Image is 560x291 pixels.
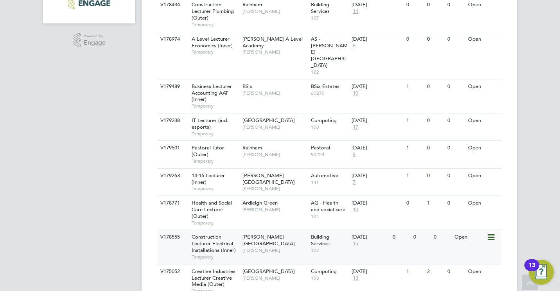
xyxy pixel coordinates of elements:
span: IT Lecturer (incl. esports) [192,117,229,130]
span: 7 [352,179,357,186]
div: V179501 [158,141,186,155]
div: V178974 [158,32,186,47]
div: [DATE] [352,117,402,124]
span: Temporary [192,131,239,137]
div: [DATE] [352,2,402,8]
span: [PERSON_NAME] [242,8,307,14]
span: 14 [352,8,359,15]
span: [PERSON_NAME] [242,90,307,96]
div: Open [466,141,500,155]
span: Automotive [311,172,338,179]
span: 101 [311,213,348,219]
div: Open [466,169,500,183]
div: V178771 [158,196,186,210]
div: [DATE] [352,200,402,207]
div: 0 [391,230,411,244]
span: [PERSON_NAME] [242,185,307,192]
div: 1 [404,113,425,128]
span: 90224 [311,151,348,158]
span: [GEOGRAPHIC_DATA] [242,117,295,124]
div: [DATE] [352,145,402,151]
div: 0 [445,32,466,47]
div: 0 [432,230,452,244]
span: Business Lecturer Accounting AAT (Inner) [192,83,232,103]
span: Construction Lecturer Plumbing (Outer) [192,1,234,21]
span: 14-16 Lecturer (Inner) [192,172,225,185]
span: 13 [352,275,359,282]
span: [PERSON_NAME] [242,207,307,213]
div: 1 [404,264,425,279]
span: Rainham [242,144,262,151]
div: 0 [445,169,466,183]
span: Building Services [311,1,330,14]
div: 1 [404,169,425,183]
div: 0 [445,264,466,279]
span: [PERSON_NAME] [242,247,307,253]
div: 0 [425,141,445,155]
span: BSix [242,83,252,90]
span: [PERSON_NAME] [242,275,307,281]
span: Computing [311,268,337,275]
span: 60270 [311,90,348,96]
div: 1 [404,79,425,94]
span: Ardleigh Green [242,199,278,206]
span: Health and Social Care Lecturer (Outer) [192,199,232,219]
div: 0 [445,196,466,210]
span: Creative Industries Lecturer Creative Media (Outer) [192,268,235,288]
div: 0 [411,230,432,244]
span: 107 [311,15,348,21]
div: Open [466,264,500,279]
span: BSix Estates [311,83,339,90]
span: A Level Lecturer Economics (Inner) [192,36,233,49]
div: 0 [425,79,445,94]
div: Open [466,32,500,47]
span: 108 [311,275,348,281]
div: Open [466,196,500,210]
span: Temporary [192,158,239,164]
div: V178555 [158,230,186,244]
div: 1 [404,141,425,155]
span: Temporary [192,254,239,260]
span: Pastoral [311,144,330,151]
div: 0 [425,32,445,47]
div: 2 [425,264,445,279]
a: Powered byEngage [73,33,106,48]
div: [DATE] [352,172,402,179]
button: Open Resource Center, 13 new notifications [529,260,554,285]
div: 0 [425,113,445,128]
div: [DATE] [352,83,402,90]
div: 0 [445,113,466,128]
span: Powered by [84,33,106,40]
span: [PERSON_NAME] [242,124,307,130]
span: 107 [311,247,348,253]
span: AG - Health and social care [311,199,345,213]
span: 10 [352,207,359,213]
div: V179238 [158,113,186,128]
div: V179263 [158,169,186,183]
div: 0 [404,196,425,210]
span: 17 [352,124,359,131]
span: [PERSON_NAME][GEOGRAPHIC_DATA] [242,172,295,185]
div: V175052 [158,264,186,279]
span: 108 [311,124,348,130]
span: Computing [311,117,337,124]
span: Rainham [242,1,262,8]
span: 8 [352,151,357,158]
div: 0 [445,141,466,155]
span: Pastoral Tutor (Outer) [192,144,224,158]
span: 141 [311,179,348,185]
div: 13 [528,265,535,275]
span: 15 [352,241,359,247]
span: 10 [352,90,359,97]
span: Engage [84,40,106,46]
div: [DATE] [352,234,389,241]
span: Temporary [192,22,239,28]
div: Open [452,230,486,244]
div: 0 [445,79,466,94]
div: [DATE] [352,268,402,275]
span: [GEOGRAPHIC_DATA] [242,268,295,275]
span: Building Services [311,234,330,247]
span: [PERSON_NAME][GEOGRAPHIC_DATA] [242,234,295,247]
div: Open [466,79,500,94]
div: [DATE] [352,36,402,43]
